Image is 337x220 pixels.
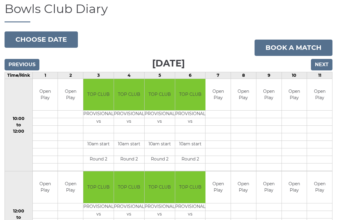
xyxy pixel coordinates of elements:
[255,40,332,56] a: Book a match
[83,211,114,218] td: vs
[114,156,144,164] td: Round 2
[33,172,58,203] td: Open Play
[5,32,78,48] button: Choose date
[282,72,307,79] td: 10
[114,111,144,118] td: PROVISIONAL
[114,211,144,218] td: vs
[114,118,144,126] td: vs
[83,203,114,211] td: PROVISIONAL
[145,111,175,118] td: PROVISIONAL
[175,211,205,218] td: vs
[83,141,114,149] td: 10am start
[175,79,205,111] td: TOP CLUB
[205,79,231,111] td: Open Play
[175,156,205,164] td: Round 2
[205,72,231,79] td: 7
[282,79,307,111] td: Open Play
[58,72,83,79] td: 2
[175,203,205,211] td: PROVISIONAL
[5,79,33,172] td: 10:00 to 12:00
[58,172,83,203] td: Open Play
[145,118,175,126] td: vs
[175,141,205,149] td: 10am start
[256,172,282,203] td: Open Play
[114,79,144,111] td: TOP CLUB
[114,72,144,79] td: 4
[145,141,175,149] td: 10am start
[145,211,175,218] td: vs
[83,79,114,111] td: TOP CLUB
[33,79,58,111] td: Open Play
[307,79,332,111] td: Open Play
[114,203,144,211] td: PROVISIONAL
[145,156,175,164] td: Round 2
[231,79,256,111] td: Open Play
[205,172,231,203] td: Open Play
[256,72,282,79] td: 9
[311,59,332,71] input: Next
[145,79,175,111] td: TOP CLUB
[83,111,114,118] td: PROVISIONAL
[114,141,144,149] td: 10am start
[231,172,256,203] td: Open Play
[114,172,144,203] td: TOP CLUB
[83,118,114,126] td: vs
[175,72,205,79] td: 6
[32,72,58,79] td: 1
[175,111,205,118] td: PROVISIONAL
[307,172,332,203] td: Open Play
[83,72,114,79] td: 3
[256,79,282,111] td: Open Play
[307,72,332,79] td: 11
[145,172,175,203] td: TOP CLUB
[144,72,175,79] td: 5
[282,172,307,203] td: Open Play
[83,156,114,164] td: Round 2
[231,72,256,79] td: 8
[5,59,39,71] input: Previous
[175,118,205,126] td: vs
[175,172,205,203] td: TOP CLUB
[5,2,332,23] h1: Bowls Club Diary
[5,72,33,79] td: Time/Rink
[83,172,114,203] td: TOP CLUB
[58,79,83,111] td: Open Play
[145,203,175,211] td: PROVISIONAL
